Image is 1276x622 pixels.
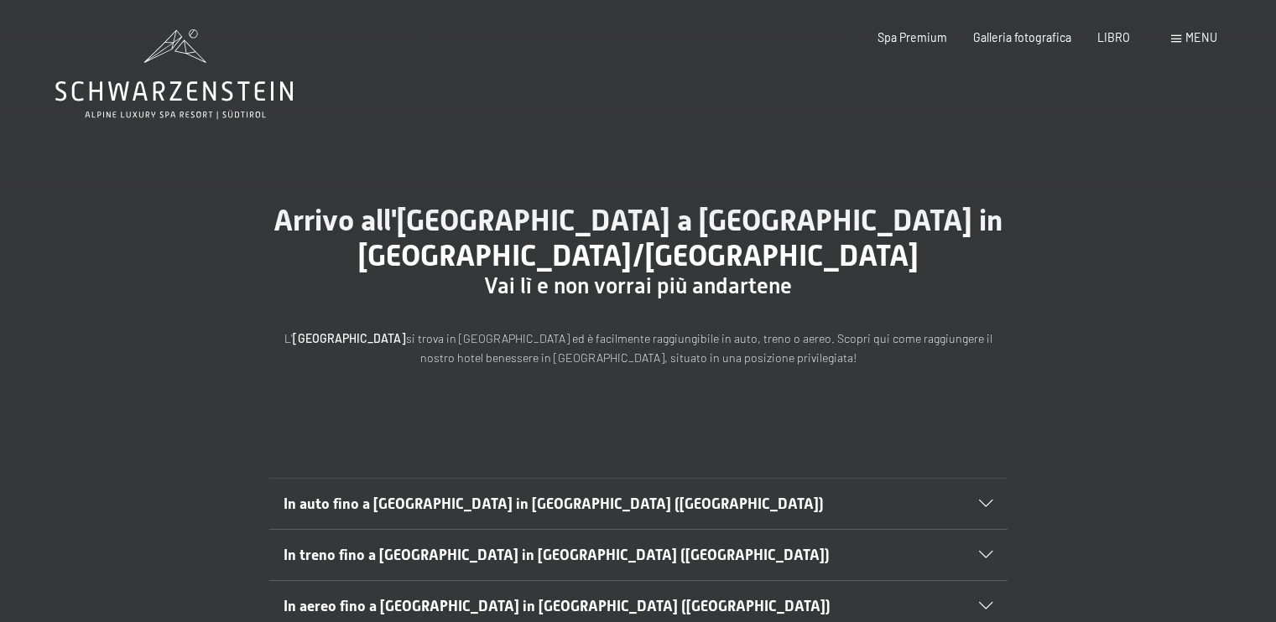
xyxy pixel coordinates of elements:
[284,495,824,512] font: In auto fino a [GEOGRAPHIC_DATA] in [GEOGRAPHIC_DATA] ([GEOGRAPHIC_DATA])
[284,331,293,345] font: L'
[973,30,1071,44] a: Galleria fotografica
[273,203,1003,272] font: Arrivo all'[GEOGRAPHIC_DATA] a [GEOGRAPHIC_DATA] in [GEOGRAPHIC_DATA]/[GEOGRAPHIC_DATA]
[878,30,947,44] a: Spa Premium
[293,331,406,345] font: [GEOGRAPHIC_DATA]
[284,598,831,614] font: In aereo fino a [GEOGRAPHIC_DATA] in [GEOGRAPHIC_DATA] ([GEOGRAPHIC_DATA])
[1097,30,1130,44] a: LIBRO
[284,547,830,563] font: In treno fino a [GEOGRAPHIC_DATA] in [GEOGRAPHIC_DATA] ([GEOGRAPHIC_DATA])
[484,273,792,298] font: Vai lì e non vorrai più andartene
[406,331,992,365] font: si trova in [GEOGRAPHIC_DATA] ed è facilmente raggiungibile in auto, treno o aereo. Scopri qui co...
[1185,30,1217,44] font: menu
